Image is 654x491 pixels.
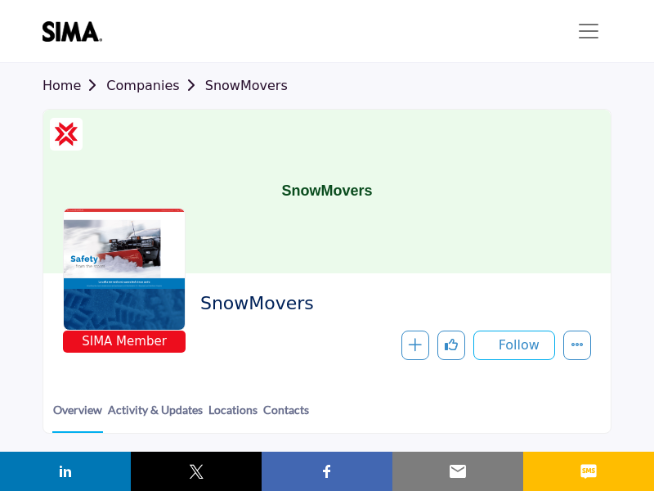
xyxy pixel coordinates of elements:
a: Activity & Updates [107,401,204,431]
img: facebook sharing button [317,462,337,481]
span: SIMA Member [66,332,182,351]
img: CSP Certified [54,122,78,146]
img: linkedin sharing button [56,462,75,481]
a: Overview [52,401,103,433]
button: More details [563,331,591,360]
a: SnowMovers [205,78,288,93]
img: email sharing button [448,462,468,481]
button: Toggle navigation [566,15,611,47]
h2: SnowMovers [200,293,583,314]
a: Home [43,78,106,93]
a: Companies [106,78,204,93]
button: Like [437,331,465,360]
a: Contacts [262,401,310,431]
img: site Logo [43,21,110,42]
button: Follow [473,331,555,360]
img: twitter sharing button [186,462,206,481]
img: sms sharing button [579,462,598,481]
a: Locations [208,401,258,431]
h1: SnowMovers [281,110,372,273]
